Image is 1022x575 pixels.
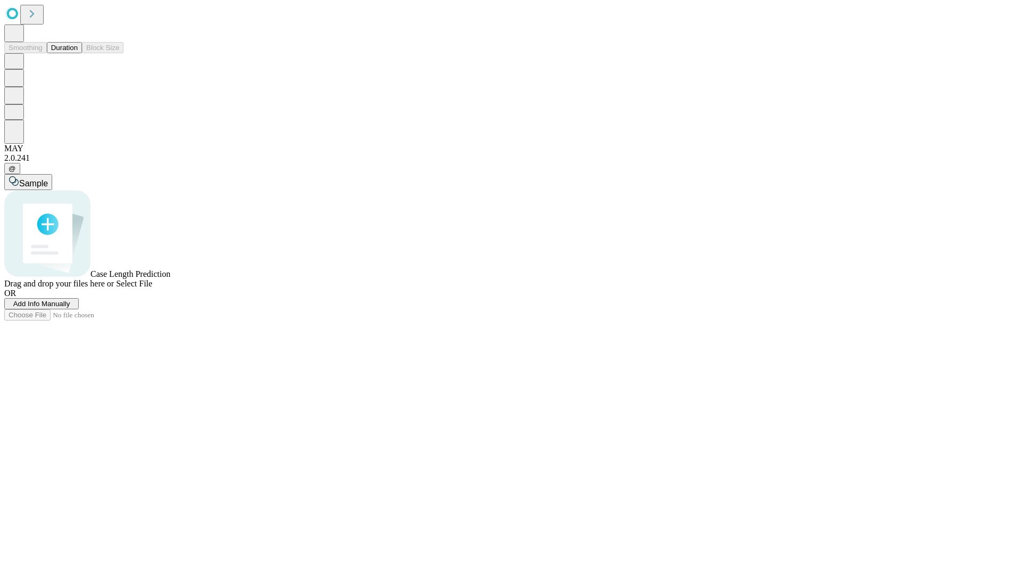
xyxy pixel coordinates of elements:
[4,289,16,298] span: OR
[19,179,48,188] span: Sample
[9,165,16,172] span: @
[4,163,20,174] button: @
[47,42,82,53] button: Duration
[4,144,1018,153] div: MAY
[13,300,70,308] span: Add Info Manually
[4,279,114,288] span: Drag and drop your files here or
[116,279,152,288] span: Select File
[4,174,52,190] button: Sample
[90,269,170,278] span: Case Length Prediction
[4,153,1018,163] div: 2.0.241
[82,42,123,53] button: Block Size
[4,42,47,53] button: Smoothing
[4,298,79,309] button: Add Info Manually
